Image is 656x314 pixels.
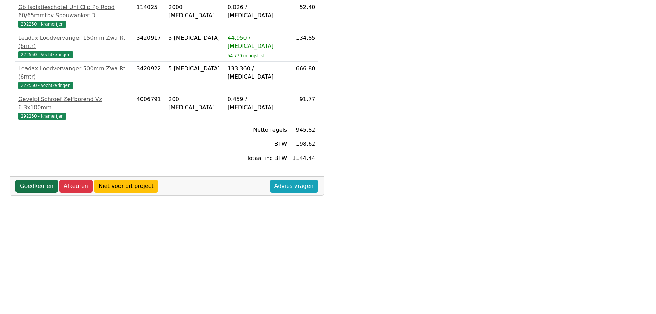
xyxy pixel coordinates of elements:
a: Gb Isolatieschotel Uni Clip Pp Rood 60/65mmtbv Spouwanker Di292250 - Kramerijen [18,3,131,28]
td: Netto regels [225,123,290,137]
div: 44.950 / [MEDICAL_DATA] [228,34,287,50]
a: Gevelpl.Schroef Zelfborend Vz 6.3x100mm292250 - Kramerijen [18,95,131,120]
td: Totaal inc BTW [225,151,290,165]
td: 3420922 [134,62,166,92]
td: 52.40 [290,0,318,31]
td: 91.77 [290,92,318,123]
div: 133.360 / [MEDICAL_DATA] [228,64,287,81]
div: 5 [MEDICAL_DATA] [168,64,222,73]
div: Gb Isolatieschotel Uni Clip Pp Rood 60/65mmtbv Spouwanker Di [18,3,131,20]
span: 292250 - Kramerijen [18,21,66,28]
a: Advies vragen [270,180,318,193]
div: 0.459 / [MEDICAL_DATA] [228,95,287,112]
td: 198.62 [290,137,318,151]
div: 3 [MEDICAL_DATA] [168,34,222,42]
div: 0.026 / [MEDICAL_DATA] [228,3,287,20]
div: 200 [MEDICAL_DATA] [168,95,222,112]
span: 292250 - Kramerijen [18,113,66,120]
a: Leadax Loodvervanger 150mm Zwa Rt (6mtr)222550 - Vochtkeringen [18,34,131,59]
div: Leadax Loodvervanger 500mm Zwa Rt (6mtr) [18,64,131,81]
a: Leadax Loodvervanger 500mm Zwa Rt (6mtr)222550 - Vochtkeringen [18,64,131,89]
a: Niet voor dit project [94,180,158,193]
td: 3420917 [134,31,166,62]
span: 222550 - Vochtkeringen [18,51,73,58]
td: BTW [225,137,290,151]
td: 134.85 [290,31,318,62]
span: 222550 - Vochtkeringen [18,82,73,89]
td: 666.80 [290,62,318,92]
td: 1144.44 [290,151,318,165]
td: 945.82 [290,123,318,137]
div: 2000 [MEDICAL_DATA] [168,3,222,20]
a: Afkeuren [59,180,93,193]
td: 4006791 [134,92,166,123]
a: Goedkeuren [15,180,58,193]
div: Leadax Loodvervanger 150mm Zwa Rt (6mtr) [18,34,131,50]
div: Gevelpl.Schroef Zelfborend Vz 6.3x100mm [18,95,131,112]
sub: 54.770 in prijslijst [228,53,264,58]
td: 114025 [134,0,166,31]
